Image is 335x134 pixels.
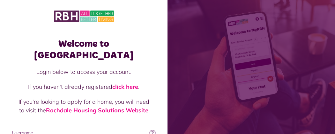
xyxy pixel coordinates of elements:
[54,10,114,23] img: MyRBH
[19,67,149,76] p: Login below to access your account.
[12,38,156,61] h1: Welcome to [GEOGRAPHIC_DATA]
[19,97,149,115] p: If you're looking to apply for a home, you will need to visit the
[112,83,138,90] a: click here
[46,107,148,114] a: Rochdale Housing Solutions Website
[19,82,149,91] p: If you haven't already registered .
